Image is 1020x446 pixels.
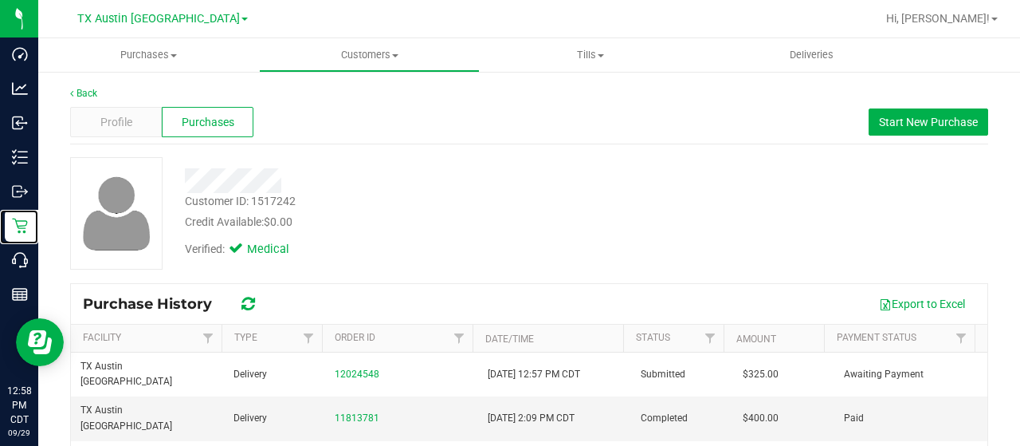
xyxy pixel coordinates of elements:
img: user-icon.png [75,172,159,255]
span: Deliveries [768,48,855,62]
span: Purchases [38,48,259,62]
inline-svg: Outbound [12,184,28,199]
span: Delivery [233,411,267,426]
span: TX Austin [GEOGRAPHIC_DATA] [77,12,240,26]
a: 11813781 [335,412,379,424]
div: Verified: [185,241,311,259]
a: Filter [195,325,222,352]
div: Customer ID: 1517242 [185,193,296,210]
a: Filter [697,325,724,352]
span: [DATE] 12:57 PM CDT [488,367,580,382]
a: Filter [446,325,473,352]
a: 12024548 [335,369,379,380]
span: $400.00 [743,411,779,426]
span: TX Austin [GEOGRAPHIC_DATA] [80,403,214,433]
span: Purchases [182,114,234,131]
a: Tills [480,38,700,72]
div: Credit Available: [185,214,632,231]
a: Deliveries [701,38,922,72]
span: [DATE] 2:09 PM CDT [488,411,575,426]
a: Purchases [38,38,259,72]
span: Medical [247,241,311,259]
span: Completed [641,411,688,426]
inline-svg: Dashboard [12,46,28,62]
span: Paid [844,411,864,426]
span: Delivery [233,367,267,382]
a: Status [636,332,670,343]
a: Amount [736,334,776,345]
inline-svg: Retail [12,218,28,234]
inline-svg: Analytics [12,81,28,97]
a: Back [70,88,97,99]
span: Hi, [PERSON_NAME]! [886,12,990,25]
span: Profile [100,114,132,131]
a: Date/Time [485,334,534,345]
span: Tills [481,48,700,62]
a: Filter [296,325,322,352]
a: Customers [259,38,480,72]
span: $325.00 [743,367,779,382]
span: Customers [260,48,479,62]
span: Start New Purchase [879,116,978,128]
inline-svg: Inbound [12,115,28,131]
p: 09/29 [7,427,31,439]
a: Type [234,332,257,343]
iframe: Resource center [16,318,64,366]
inline-svg: Reports [12,286,28,302]
inline-svg: Call Center [12,252,28,268]
a: Payment Status [837,332,916,343]
a: Filter [948,325,975,352]
span: Awaiting Payment [844,367,924,382]
button: Start New Purchase [869,109,988,136]
inline-svg: Inventory [12,149,28,165]
button: Export to Excel [869,290,975,318]
p: 12:58 PM CDT [7,384,31,427]
a: Facility [83,332,121,343]
a: Order ID [335,332,375,343]
span: Purchase History [83,295,228,313]
span: Submitted [641,367,685,382]
span: $0.00 [264,215,292,228]
span: TX Austin [GEOGRAPHIC_DATA] [80,359,214,389]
